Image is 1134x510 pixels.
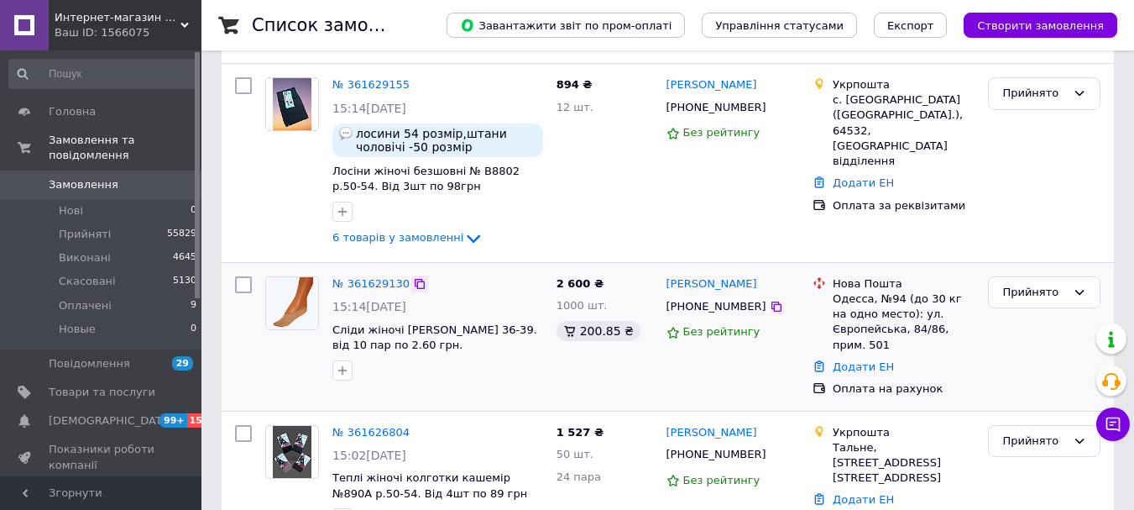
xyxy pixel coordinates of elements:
span: Завантажити звіт по пром-оплаті [460,18,672,33]
span: лосини 54 розмір,штани чоловічі -50 розмір [356,127,536,154]
div: Оплата за реквізитами [833,198,975,213]
button: Створити замовлення [964,13,1117,38]
span: Замовлення [49,177,118,192]
span: Замовлення та повідомлення [49,133,201,163]
a: Лосіни жіночі безшовні № В8802 р.50-54. Від 3шт по 98грн [332,165,520,193]
div: Тальне, [STREET_ADDRESS] [STREET_ADDRESS] [833,440,975,486]
span: 0 [191,322,196,337]
a: Фото товару [265,425,319,479]
div: Нова Пошта [833,276,975,292]
img: Фото товару [271,277,313,329]
span: Товари та послуги [49,385,155,400]
span: 894 ₴ [557,78,593,91]
span: Експорт [887,19,934,32]
h1: Список замовлень [252,15,422,35]
div: Прийнято [1002,284,1066,302]
span: Створити замовлення [977,19,1104,32]
span: Скасовані [59,274,116,289]
span: 29 [172,356,193,371]
span: Интернет-магазин "Задарма" [55,10,180,25]
a: [PERSON_NAME] [666,77,757,93]
button: Завантажити звіт по пром-оплаті [447,13,685,38]
a: Додати ЕН [833,493,894,506]
a: № 361629155 [332,78,410,91]
span: Виконані [59,250,111,266]
a: Додати ЕН [833,360,894,373]
span: 1 527 ₴ [557,426,604,439]
button: Управління статусами [702,13,857,38]
span: 12 шт. [557,101,593,113]
span: Показники роботи компанії [49,442,155,472]
span: 6 товарів у замовленні [332,232,463,244]
span: Новые [59,322,96,337]
div: Прийнято [1002,85,1066,103]
input: Пошук [8,59,198,89]
span: 55829 [167,227,196,242]
span: Без рейтингу [683,126,760,139]
div: Оплата на рахунок [833,381,975,397]
a: Фото товару [265,276,319,330]
a: № 361626804 [332,426,410,439]
span: [PHONE_NUMBER] [666,101,766,113]
a: Теплі жіночі колготки кашемір №890А р.50-54. Від 4шт по 89 грн [332,471,527,500]
span: 9 [191,298,196,313]
span: Управління статусами [715,19,844,32]
span: Прийняті [59,227,111,242]
span: Без рейтингу [683,325,760,338]
a: 6 товарів у замовленні [332,231,483,244]
img: Фото товару [273,426,312,478]
span: Без рейтингу [683,474,760,486]
span: [DEMOGRAPHIC_DATA] [49,413,173,429]
span: 15:14[DATE] [332,300,406,313]
a: Створити замовлення [947,18,1117,31]
span: Головна [49,104,96,119]
button: Чат з покупцем [1096,407,1130,441]
span: 2 600 ₴ [557,277,604,290]
span: [PHONE_NUMBER] [666,300,766,313]
img: Фото товару [273,78,312,130]
span: Нові [59,203,83,218]
span: 15 [187,413,206,428]
a: Сліди жіночі [PERSON_NAME] 36-39. від 10 пар по 2.60 грн. [332,323,537,352]
button: Експорт [874,13,948,38]
a: [PERSON_NAME] [666,425,757,441]
span: 99+ [159,413,187,428]
a: Додати ЕН [833,176,894,189]
a: Фото товару [265,77,319,131]
span: 5130 [173,274,196,289]
a: № 361629130 [332,277,410,290]
span: 0 [191,203,196,218]
span: 1000 шт. [557,299,608,312]
span: [PHONE_NUMBER] [666,448,766,460]
span: Оплачені [59,298,112,313]
span: 4645 [173,250,196,266]
div: Укрпошта [833,425,975,440]
div: 200.85 ₴ [557,321,640,341]
span: Повідомлення [49,356,130,371]
div: с. [GEOGRAPHIC_DATA] ([GEOGRAPHIC_DATA].), 64532, [GEOGRAPHIC_DATA] відділення [833,92,975,169]
span: 24 пара [557,471,601,483]
span: 15:14[DATE] [332,102,406,115]
div: Прийнято [1002,433,1066,450]
img: :speech_balloon: [339,127,353,140]
div: Одесса, №94 (до 30 кг на одно место): ул. Європейська, 84/86, прим. 501 [833,292,975,353]
span: 50 шт. [557,448,593,460]
div: Ваш ID: 1566075 [55,25,201,40]
span: 15:02[DATE] [332,449,406,462]
div: Укрпошта [833,77,975,92]
a: [PERSON_NAME] [666,276,757,292]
